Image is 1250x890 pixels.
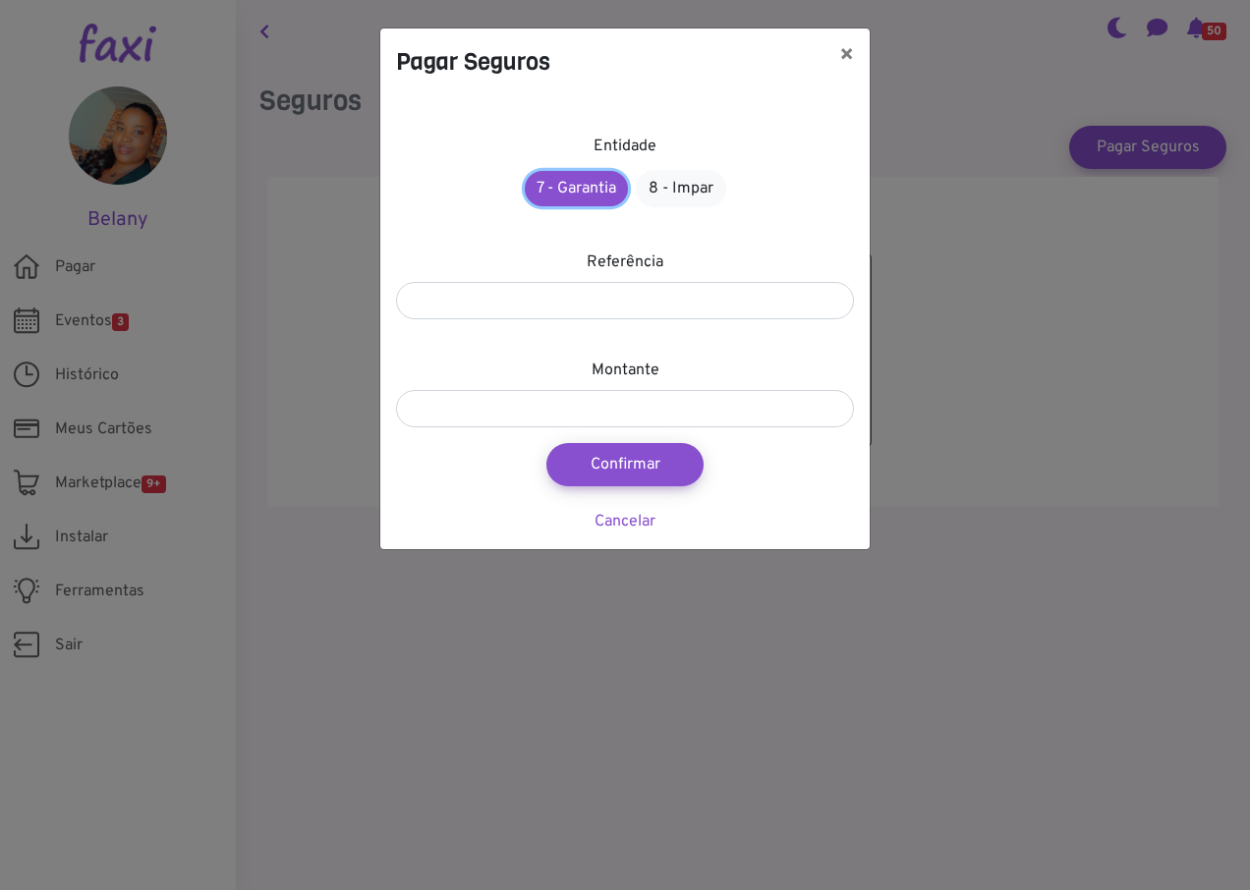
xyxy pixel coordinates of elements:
a: 7 - Garantia [525,171,628,206]
label: Entidade [594,135,656,158]
button: × [824,28,870,83]
a: Cancelar [595,512,655,531]
label: Referência [587,250,663,274]
button: Confirmar [546,443,704,486]
h4: Pagar Seguros [396,44,550,80]
label: Montante [592,359,659,382]
a: 8 - Impar [636,170,726,207]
